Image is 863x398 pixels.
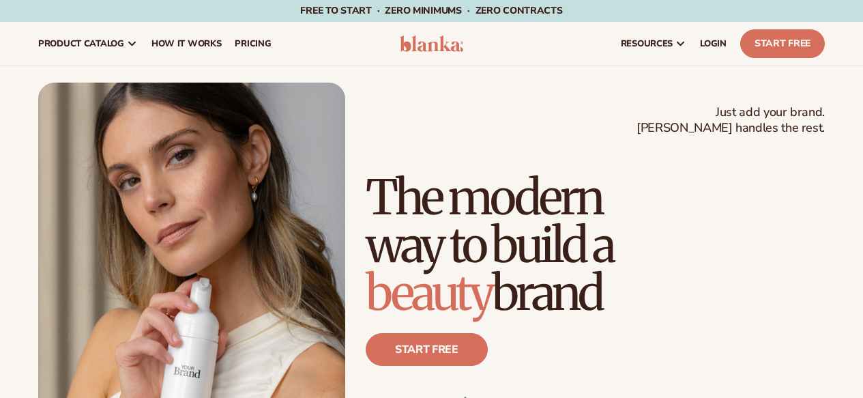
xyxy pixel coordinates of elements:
[235,38,271,49] span: pricing
[145,22,229,66] a: How It Works
[693,22,733,66] a: LOGIN
[300,4,562,17] span: Free to start · ZERO minimums · ZERO contracts
[38,38,124,49] span: product catalog
[228,22,278,66] a: pricing
[637,104,825,137] span: Just add your brand. [PERSON_NAME] handles the rest.
[366,333,488,366] a: Start free
[400,35,464,52] img: logo
[31,22,145,66] a: product catalog
[700,38,727,49] span: LOGIN
[614,22,693,66] a: resources
[151,38,222,49] span: How It Works
[621,38,673,49] span: resources
[366,173,825,317] h1: The modern way to build a brand
[740,29,825,58] a: Start Free
[366,263,492,323] span: beauty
